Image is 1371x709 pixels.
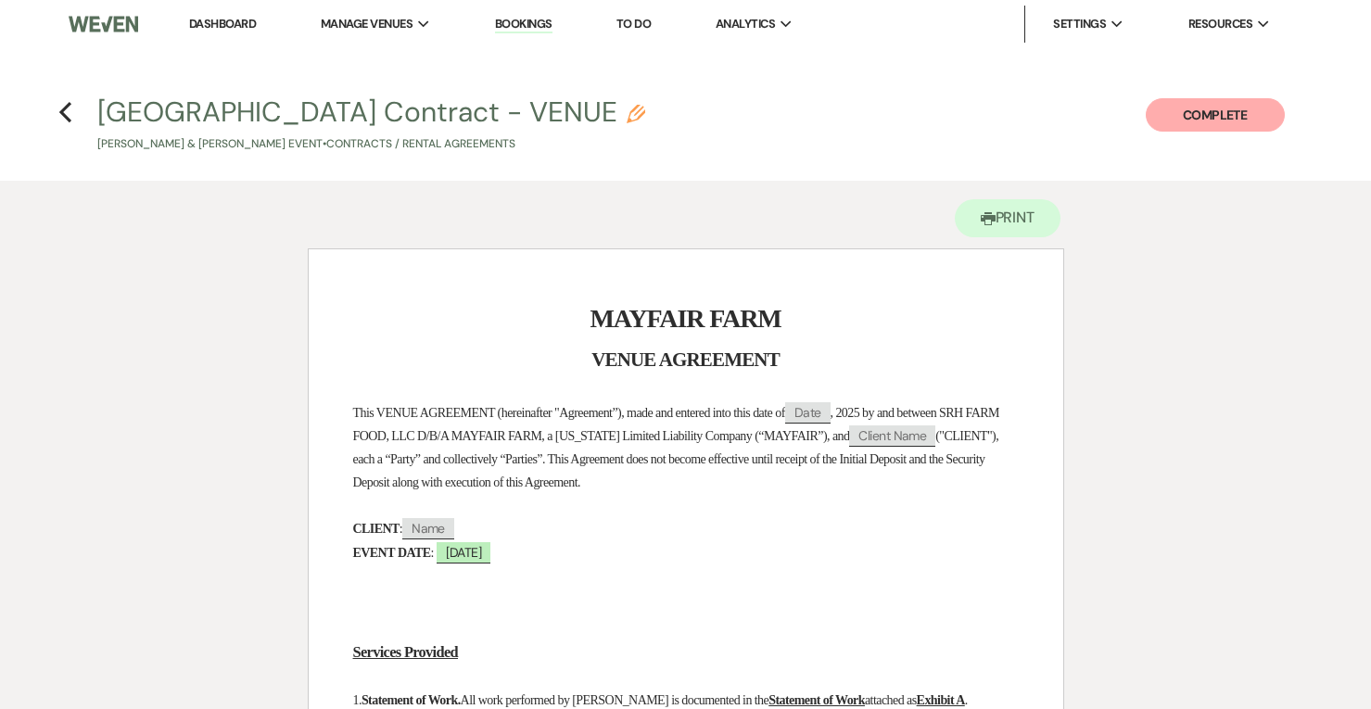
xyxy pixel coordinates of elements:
[590,304,781,333] strong: MAYFAIR FARM
[849,425,935,447] span: Client Name
[461,693,769,707] span: All work performed by [PERSON_NAME] is documented in the
[716,15,775,33] span: Analytics
[362,693,461,707] strong: Statement of Work.
[437,542,490,563] span: [DATE]
[69,5,138,44] img: Weven Logo
[353,406,785,420] span: This VENUE AGREEMENT (hereinafter "Agreement”), made and entered into this date of
[955,199,1061,237] button: Print
[353,406,1002,443] span: , 2025 by and between SRH FARM FOOD, LLC D/B/A MAYFAIR FARM, a [US_STATE] Limited Liability Compa...
[1053,15,1106,33] span: Settings
[353,693,362,707] span: 1.
[1188,15,1252,33] span: Resources
[785,402,831,424] span: Date
[402,518,454,539] span: Name
[591,348,780,371] strong: VENUE AGREEMENT
[768,693,865,707] u: Statement of Work
[616,16,651,32] a: To Do
[400,522,402,536] span: :
[1146,98,1285,132] button: Complete
[321,15,413,33] span: Manage Venues
[189,16,256,32] a: Dashboard
[353,643,459,661] u: Services Provided
[495,16,552,33] a: Bookings
[353,546,395,560] strong: EVENT
[353,429,1002,489] span: ("CLIENT"), each a “Party” and collectively “Parties”. This Agreement does not become effective u...
[431,546,434,560] span: :
[353,522,400,536] strong: CLIENT
[97,135,645,153] p: [PERSON_NAME] & [PERSON_NAME] Event • Contracts / Rental Agreements
[97,98,645,153] button: [GEOGRAPHIC_DATA] Contract - VENUE[PERSON_NAME] & [PERSON_NAME] Event•Contracts / Rental Agreements
[917,693,965,707] u: Exhibit A
[398,546,431,560] strong: DATE
[865,693,917,707] span: attached as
